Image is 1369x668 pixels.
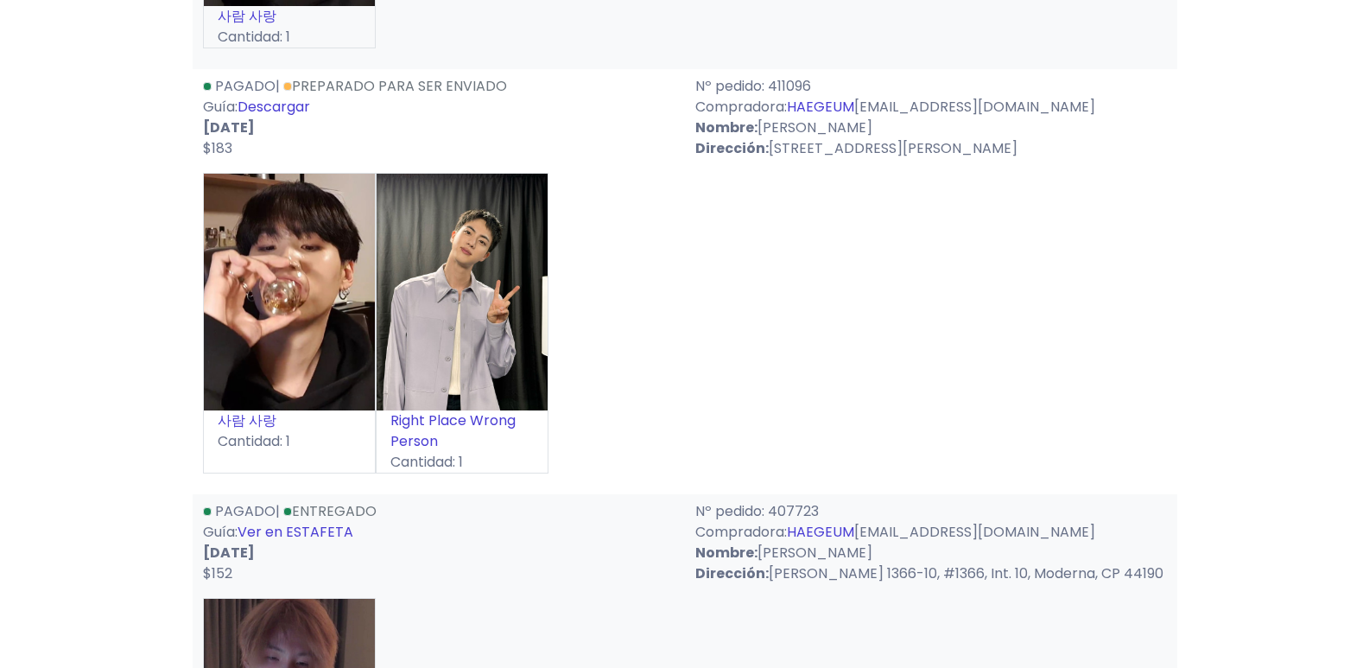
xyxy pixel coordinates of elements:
p: Nº pedido: 411096 [695,76,1167,97]
div: | Guía: [193,501,685,584]
img: small_1718352865141.png [204,174,375,411]
div: | Guía: [193,76,685,159]
p: [PERSON_NAME] 1366-10, #1366, Int. 10, Moderna, CP 44190 [695,563,1167,584]
a: HAEGEUM [787,97,854,117]
span: Pagado [215,76,276,96]
img: small_1718347385236.jpeg [377,174,548,411]
span: Pagado [215,501,276,521]
p: [DATE] [203,543,675,563]
p: Nº pedido: 407723 [695,501,1167,522]
a: Right Place Wrong Person [390,410,516,451]
a: 사람 사랑 [218,6,276,26]
a: 사람 사랑 [218,410,276,430]
span: $183 [203,138,232,158]
p: Compradora: [EMAIL_ADDRESS][DOMAIN_NAME] [695,97,1167,118]
strong: Dirección: [695,138,769,158]
a: Preparado para ser enviado [283,76,507,96]
p: Compradora: [EMAIL_ADDRESS][DOMAIN_NAME] [695,522,1167,543]
strong: Dirección: [695,563,769,583]
p: [PERSON_NAME] [695,543,1167,563]
p: Cantidad: 1 [204,431,375,452]
span: $152 [203,563,232,583]
a: HAEGEUM [787,522,854,542]
strong: Nombre: [695,543,757,563]
a: Descargar [238,97,310,117]
strong: Nombre: [695,118,757,137]
p: [STREET_ADDRESS][PERSON_NAME] [695,138,1167,159]
a: Ver en ESTAFETA [238,522,353,542]
p: Cantidad: 1 [377,452,548,473]
a: Entregado [283,501,377,521]
p: Cantidad: 1 [204,27,375,48]
p: [DATE] [203,118,675,138]
p: [PERSON_NAME] [695,118,1167,138]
